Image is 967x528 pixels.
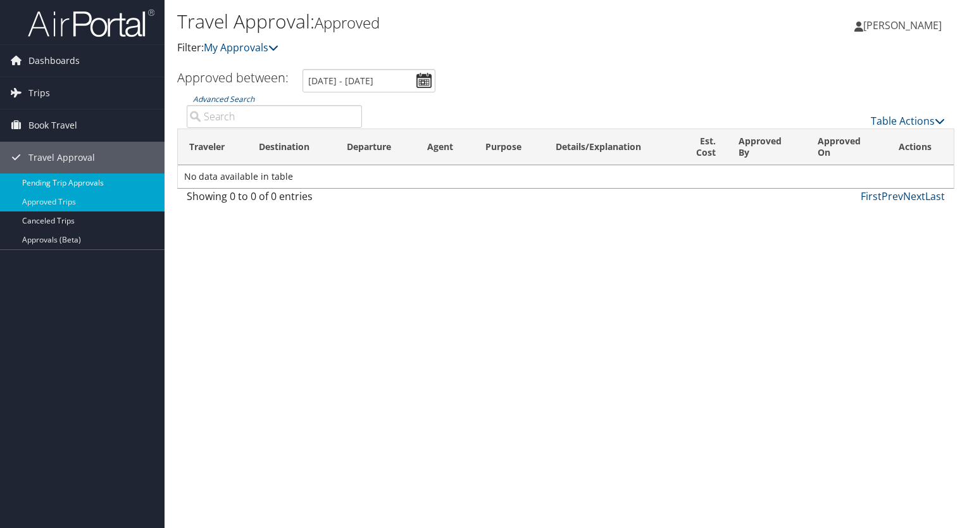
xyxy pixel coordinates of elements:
h3: Approved between: [177,69,289,86]
p: Filter: [177,40,696,56]
a: Prev [882,189,903,203]
th: Agent [416,129,474,165]
img: airportal-logo.png [28,8,154,38]
small: Approved [315,12,380,33]
th: Destination: activate to sort column ascending [247,129,335,165]
td: No data available in table [178,165,954,188]
th: Details/Explanation [544,129,674,165]
h1: Travel Approval: [177,8,696,35]
span: Trips [28,77,50,109]
th: Actions [887,129,954,165]
input: [DATE] - [DATE] [303,69,435,92]
a: [PERSON_NAME] [854,6,954,44]
a: First [861,189,882,203]
a: Advanced Search [193,94,254,104]
th: Approved On: activate to sort column ascending [806,129,887,165]
th: Purpose [474,129,544,165]
span: Book Travel [28,110,77,141]
th: Approved By: activate to sort column ascending [727,129,806,165]
a: Last [925,189,945,203]
span: [PERSON_NAME] [863,18,942,32]
span: Travel Approval [28,142,95,173]
input: Advanced Search [187,105,362,128]
th: Departure: activate to sort column ascending [335,129,416,165]
div: Showing 0 to 0 of 0 entries [187,189,362,210]
a: My Approvals [204,41,278,54]
span: Dashboards [28,45,80,77]
th: Est. Cost: activate to sort column ascending [673,129,727,165]
a: Table Actions [871,114,945,128]
a: Next [903,189,925,203]
th: Traveler: activate to sort column ascending [178,129,247,165]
